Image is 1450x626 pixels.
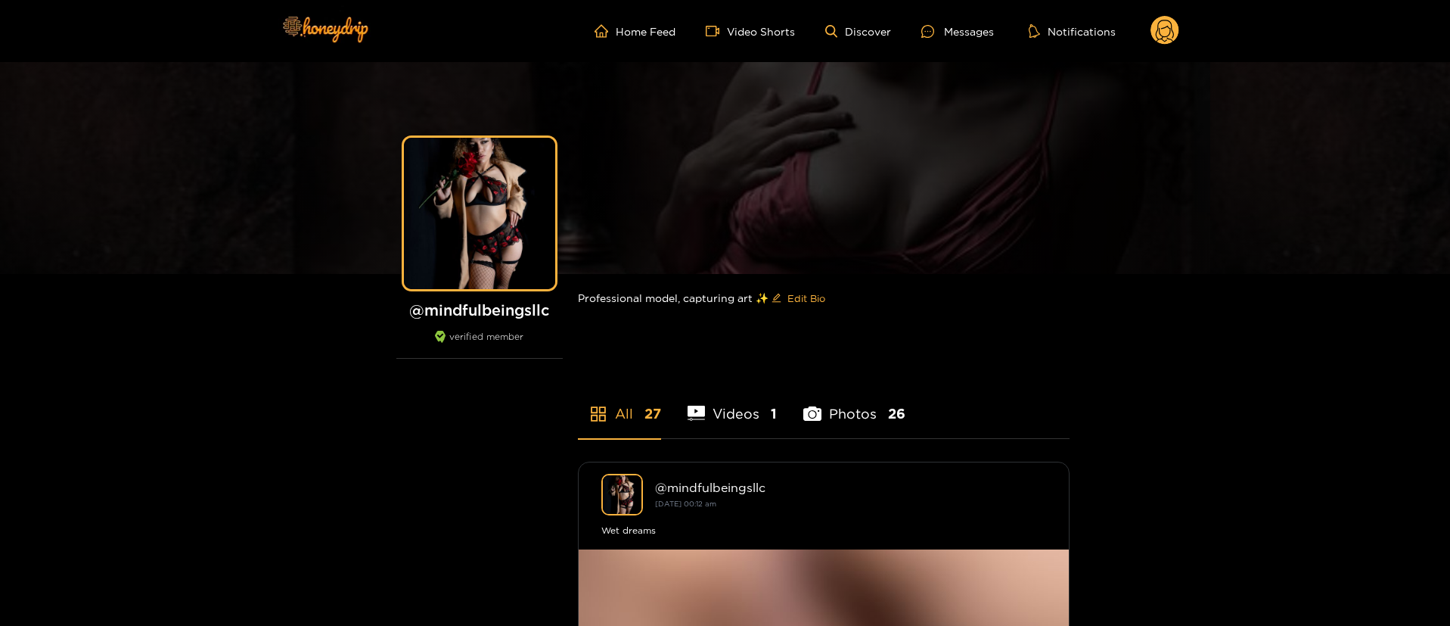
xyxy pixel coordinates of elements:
span: 26 [888,404,905,423]
span: home [595,24,616,38]
button: Notifications [1024,23,1120,39]
div: @ mindfulbeingsllc [655,481,1046,494]
a: Home Feed [595,24,675,38]
span: 27 [644,404,661,423]
span: video-camera [706,24,727,38]
img: mindfulbeingsllc [601,474,643,515]
span: Edit Bio [787,291,825,306]
a: Video Shorts [706,24,795,38]
div: Wet dreams [601,523,1046,538]
small: [DATE] 00:12 am [655,500,716,508]
span: edit [772,293,781,304]
div: verified member [396,331,563,359]
a: Discover [825,25,891,38]
button: editEdit Bio [768,286,828,310]
li: All [578,370,661,438]
li: Videos [688,370,778,438]
li: Photos [803,370,905,438]
span: 1 [771,404,777,423]
span: appstore [589,405,607,423]
div: Professional model, capturing art ✨ [578,274,1070,322]
h1: @ mindfulbeingsllc [396,301,563,319]
div: Messages [921,23,994,40]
